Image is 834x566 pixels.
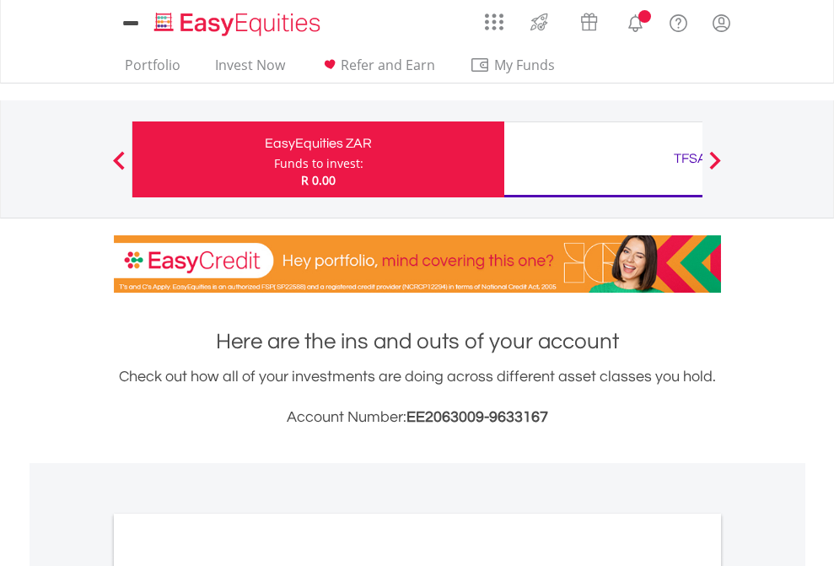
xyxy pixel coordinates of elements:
a: Portfolio [118,57,187,83]
img: vouchers-v2.svg [575,8,603,35]
img: thrive-v2.svg [525,8,553,35]
a: Refer and Earn [313,57,442,83]
span: EE2063009-9633167 [406,409,548,425]
a: Home page [148,4,327,38]
div: Funds to invest: [274,155,363,172]
h3: Account Number: [114,406,721,429]
a: FAQ's and Support [657,4,700,38]
button: Next [698,159,732,176]
a: AppsGrid [474,4,514,31]
h1: Here are the ins and outs of your account [114,326,721,357]
img: grid-menu-icon.svg [485,13,503,31]
a: My Profile [700,4,743,41]
a: Invest Now [208,57,292,83]
div: EasyEquities ZAR [143,132,494,155]
img: EasyCredit Promotion Banner [114,235,721,293]
a: Notifications [614,4,657,38]
span: My Funds [470,54,580,76]
a: Vouchers [564,4,614,35]
span: Refer and Earn [341,56,435,74]
span: R 0.00 [301,172,336,188]
button: Previous [102,159,136,176]
img: EasyEquities_Logo.png [151,10,327,38]
div: Check out how all of your investments are doing across different asset classes you hold. [114,365,721,429]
